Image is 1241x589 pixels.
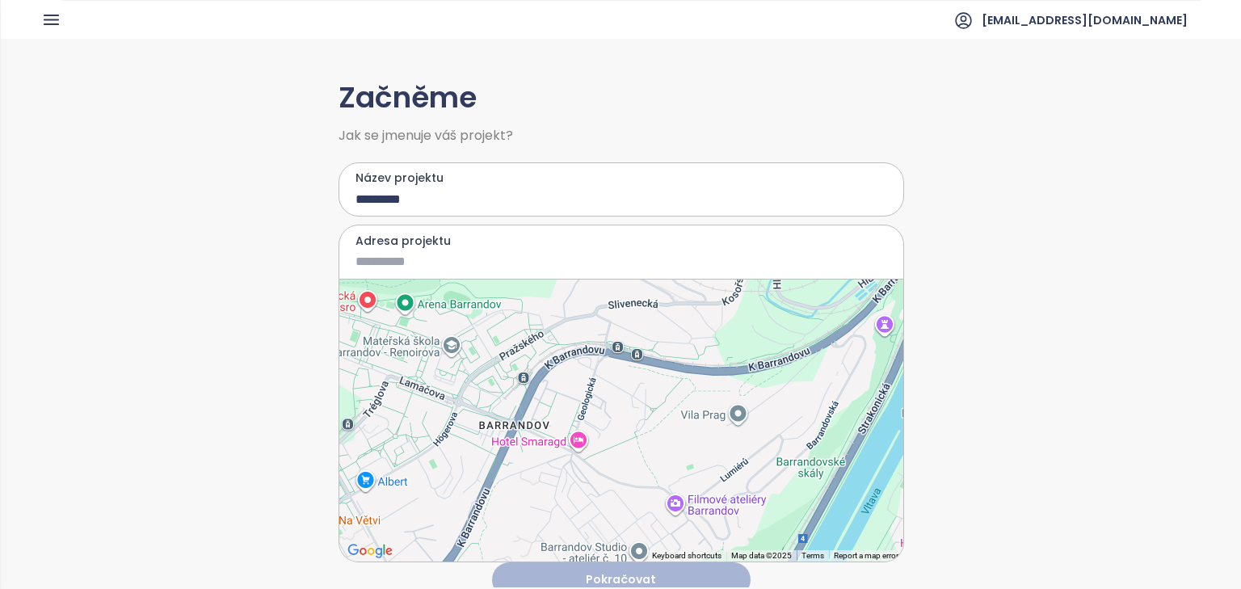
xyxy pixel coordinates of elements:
a: Report a map error [834,551,898,560]
button: Keyboard shortcuts [652,550,721,562]
span: Map data ©2025 [731,551,792,560]
label: Adresa projektu [355,232,887,250]
a: Open this area in Google Maps (opens a new window) [343,541,397,562]
label: Název projektu [355,169,887,187]
h1: Začněme [339,75,904,121]
a: Terms (opens in new tab) [801,551,824,560]
img: Google [343,541,397,562]
span: Jak se jmenuje váš projekt? [339,129,904,142]
span: [EMAIL_ADDRESS][DOMAIN_NAME] [982,1,1188,40]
